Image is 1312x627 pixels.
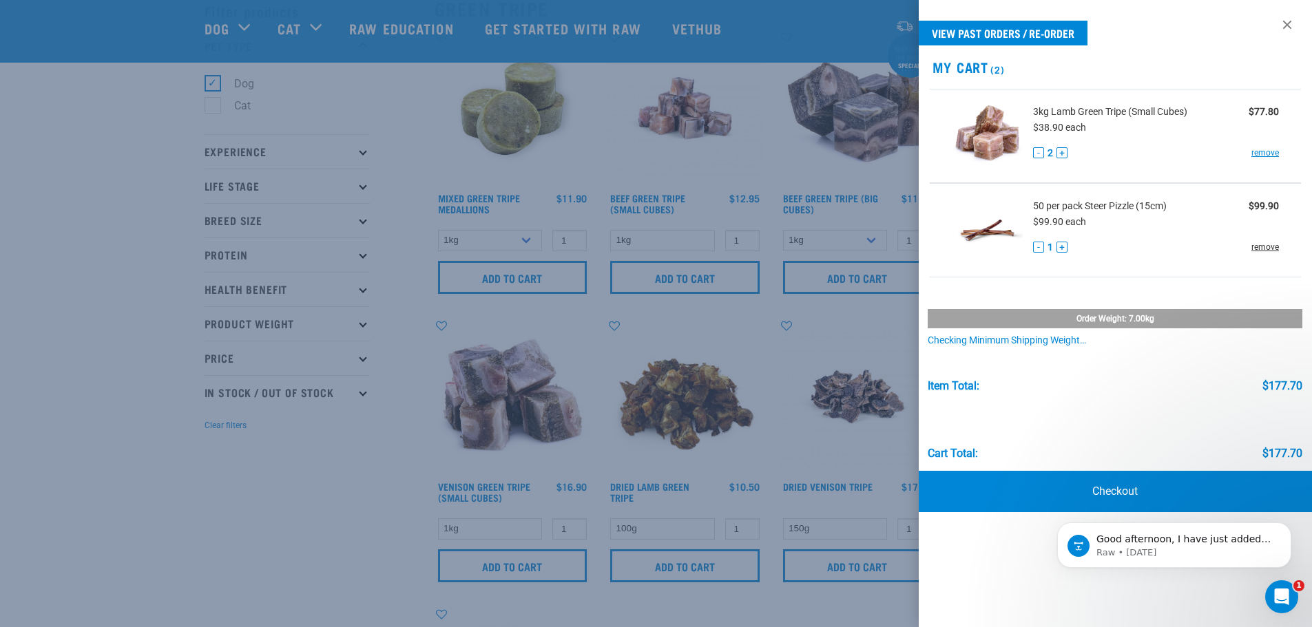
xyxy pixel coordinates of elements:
span: 1 [1293,580,1304,591]
span: (2) [988,67,1004,72]
span: $99.90 each [1033,216,1086,227]
p: Message from Raw, sent 4w ago [60,53,238,65]
div: Item Total: [928,380,979,392]
a: remove [1251,147,1279,159]
span: 3kg Lamb Green Tripe (Small Cubes) [1033,105,1187,119]
div: Checking minimum shipping weight… [928,335,1302,346]
span: 1 [1048,240,1053,255]
span: 2 [1048,146,1053,160]
img: Lamb Green Tripe (Small Cubes) [952,100,1023,171]
img: Steer Pizzle (15cm) [952,195,1023,266]
div: $177.70 [1262,447,1302,460]
strong: $77.80 [1249,106,1279,117]
span: 50 per pack Steer Pizzle (15cm) [1033,199,1167,213]
button: - [1033,147,1044,158]
button: + [1056,147,1068,158]
a: remove [1251,241,1279,253]
span: $38.90 each [1033,122,1086,133]
button: + [1056,242,1068,253]
iframe: Intercom notifications message [1037,493,1312,590]
div: $177.70 [1262,380,1302,392]
a: View past orders / re-order [919,21,1087,45]
div: Cart total: [928,447,978,460]
button: - [1033,242,1044,253]
div: Order weight: 7.00kg [928,309,1302,328]
span: Good afternoon, I have just added our last 50 to the website as a 50-pack for you. Unfortunately,... [60,40,234,119]
strong: $99.90 [1249,200,1279,211]
iframe: Intercom live chat [1265,580,1298,613]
